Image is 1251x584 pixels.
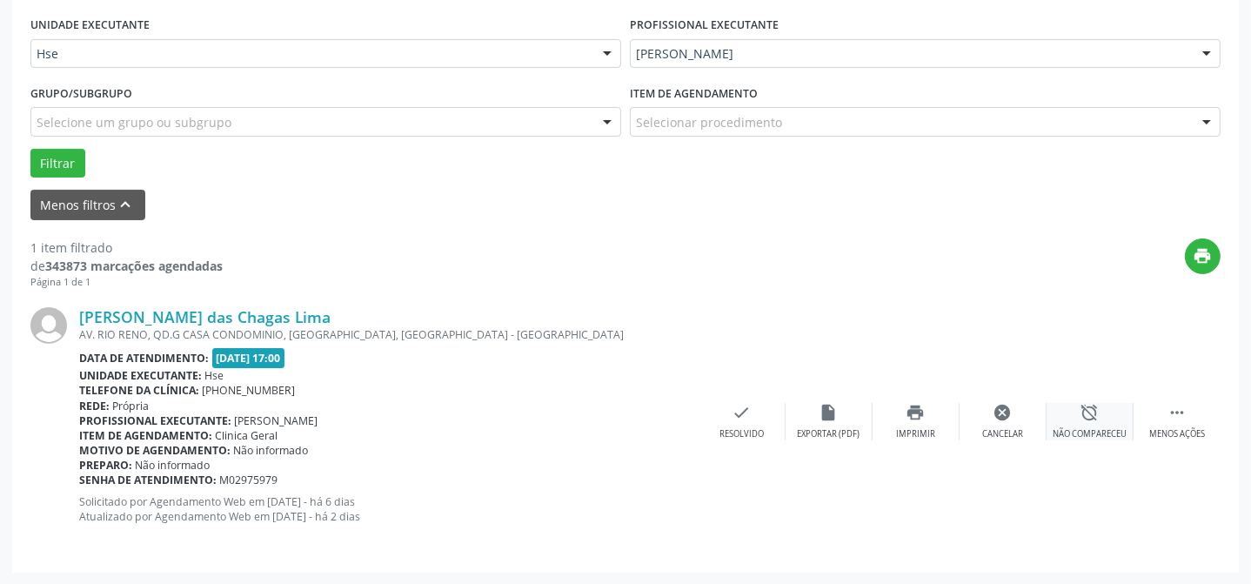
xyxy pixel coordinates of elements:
span: [PERSON_NAME] [636,45,1185,63]
i: keyboard_arrow_up [117,195,136,214]
strong: 343873 marcações agendadas [45,258,223,274]
b: Motivo de agendamento: [79,443,231,458]
button: Menos filtroskeyboard_arrow_up [30,190,145,220]
span: Selecionar procedimento [636,113,782,131]
div: Página 1 de 1 [30,275,223,290]
div: de [30,257,223,275]
b: Unidade executante: [79,368,202,383]
b: Telefone da clínica: [79,383,199,398]
img: img [30,307,67,344]
label: PROFISSIONAL EXECUTANTE [630,12,779,39]
p: Solicitado por Agendamento Web em [DATE] - há 6 dias Atualizado por Agendamento Web em [DATE] - h... [79,494,699,524]
div: Resolvido [719,428,764,440]
div: 1 item filtrado [30,238,223,257]
label: UNIDADE EXECUTANTE [30,12,150,39]
b: Rede: [79,399,110,413]
b: Profissional executante: [79,413,231,428]
i: insert_drive_file [820,403,839,422]
label: Item de agendamento [630,80,758,107]
span: Não informado [136,458,211,473]
i: print [906,403,926,422]
span: M02975979 [220,473,278,487]
i: check [733,403,752,422]
div: Não compareceu [1053,428,1127,440]
span: [PHONE_NUMBER] [203,383,296,398]
b: Preparo: [79,458,132,473]
b: Item de agendamento: [79,428,212,443]
i:  [1167,403,1187,422]
i: alarm_off [1080,403,1100,422]
span: Hse [205,368,224,383]
button: Filtrar [30,149,85,178]
span: Hse [37,45,585,63]
div: Exportar (PDF) [798,428,860,440]
div: Menos ações [1149,428,1205,440]
b: Data de atendimento: [79,351,209,366]
i: print [1194,246,1213,265]
a: [PERSON_NAME] das Chagas Lima [79,307,331,326]
button: print [1185,238,1221,274]
i: cancel [993,403,1013,422]
span: Selecione um grupo ou subgrupo [37,113,231,131]
span: [DATE] 17:00 [212,348,285,368]
span: [PERSON_NAME] [235,413,318,428]
b: Senha de atendimento: [79,473,217,487]
label: Grupo/Subgrupo [30,80,132,107]
div: Cancelar [982,428,1023,440]
span: Própria [113,399,150,413]
div: Imprimir [896,428,935,440]
span: Não informado [234,443,309,458]
span: Clinica Geral [216,428,278,443]
div: AV. RIO RENO, QD.G CASA CONDOMINIO, [GEOGRAPHIC_DATA], [GEOGRAPHIC_DATA] - [GEOGRAPHIC_DATA] [79,327,699,342]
